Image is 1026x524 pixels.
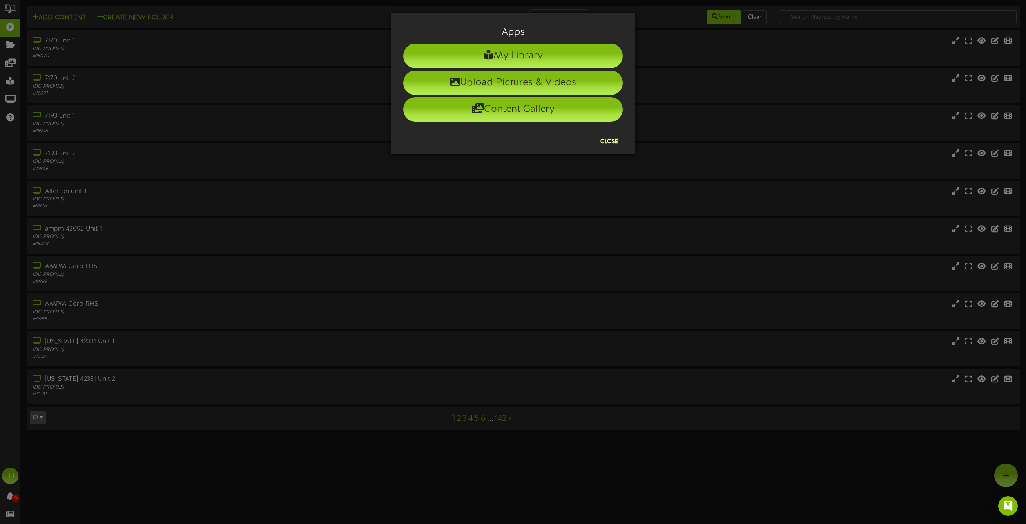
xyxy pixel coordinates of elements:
div: Open Intercom Messenger [998,496,1018,516]
li: Upload Pictures & Videos [403,71,623,95]
h3: Apps [403,27,623,38]
li: My Library [403,44,623,68]
li: Content Gallery [403,97,623,122]
button: Close [596,135,623,148]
